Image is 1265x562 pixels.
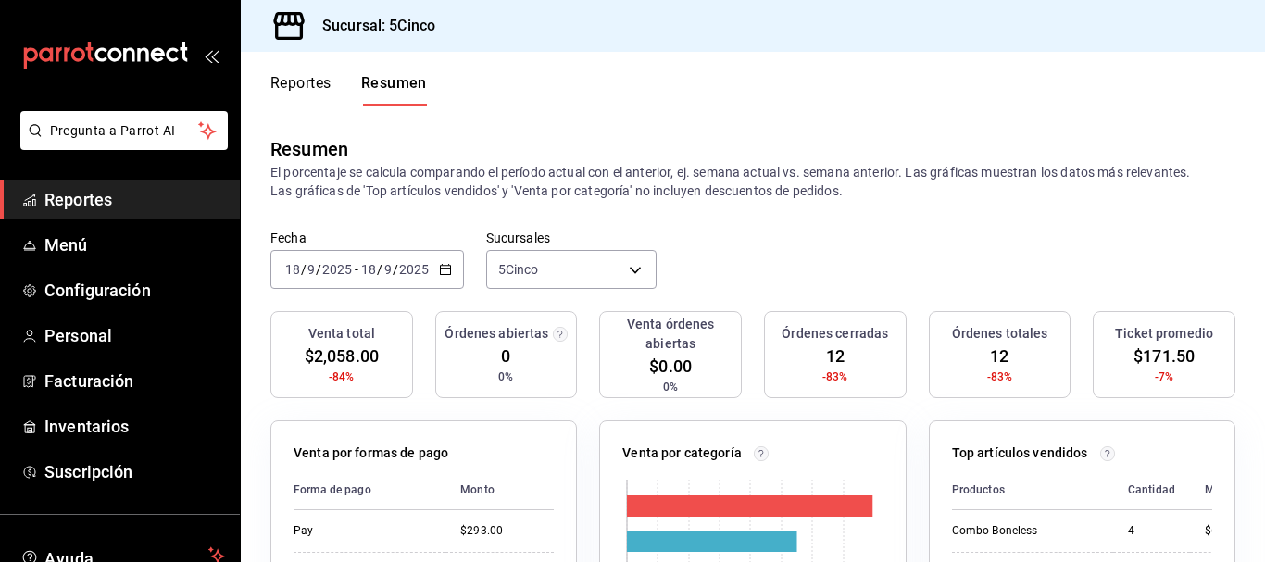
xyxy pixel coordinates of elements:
[1133,343,1195,368] span: $171.50
[952,470,1113,510] th: Productos
[294,523,431,539] div: Pay
[44,323,225,348] span: Personal
[445,324,548,343] h3: Órdenes abiertas
[284,262,301,277] input: --
[301,262,307,277] span: /
[270,74,332,106] button: Reportes
[498,260,539,279] span: 5Cinco
[952,324,1048,343] h3: Órdenes totales
[355,262,358,277] span: -
[398,262,430,277] input: ----
[1128,523,1175,539] div: 4
[20,111,228,150] button: Pregunta a Parrot AI
[498,368,513,385] span: 0%
[383,262,393,277] input: --
[445,470,554,510] th: Monto
[486,231,657,244] label: Sucursales
[44,368,225,393] span: Facturación
[305,343,379,368] span: $2,058.00
[270,163,1235,200] p: El porcentaje se calcula comparando el período actual con el anterior, ej. semana actual vs. sema...
[622,443,742,463] p: Venta por categoría
[1205,523,1247,539] div: $600.00
[308,324,375,343] h3: Venta total
[782,324,888,343] h3: Órdenes cerradas
[44,232,225,257] span: Menú
[987,368,1013,385] span: -83%
[44,278,225,303] span: Configuración
[649,354,692,379] span: $0.00
[1113,470,1190,510] th: Cantidad
[360,262,377,277] input: --
[826,343,845,368] span: 12
[822,368,848,385] span: -83%
[294,443,448,463] p: Venta por formas de pago
[1155,368,1173,385] span: -7%
[663,379,678,395] span: 0%
[607,315,733,354] h3: Venta órdenes abiertas
[270,231,464,244] label: Fecha
[361,74,427,106] button: Resumen
[1115,324,1213,343] h3: Ticket promedio
[307,15,435,37] h3: Sucursal: 5Cinco
[460,523,554,539] div: $293.00
[294,470,445,510] th: Forma de pago
[316,262,321,277] span: /
[44,414,225,439] span: Inventarios
[990,343,1008,368] span: 12
[50,121,199,141] span: Pregunta a Parrot AI
[307,262,316,277] input: --
[321,262,353,277] input: ----
[44,187,225,212] span: Reportes
[1190,470,1247,510] th: Monto
[501,343,510,368] span: 0
[13,134,228,154] a: Pregunta a Parrot AI
[44,459,225,484] span: Suscripción
[329,368,355,385] span: -84%
[393,262,398,277] span: /
[270,74,427,106] div: navigation tabs
[377,262,382,277] span: /
[204,48,219,63] button: open_drawer_menu
[952,443,1088,463] p: Top artículos vendidos
[952,523,1098,539] div: Combo Boneless
[270,135,348,163] div: Resumen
